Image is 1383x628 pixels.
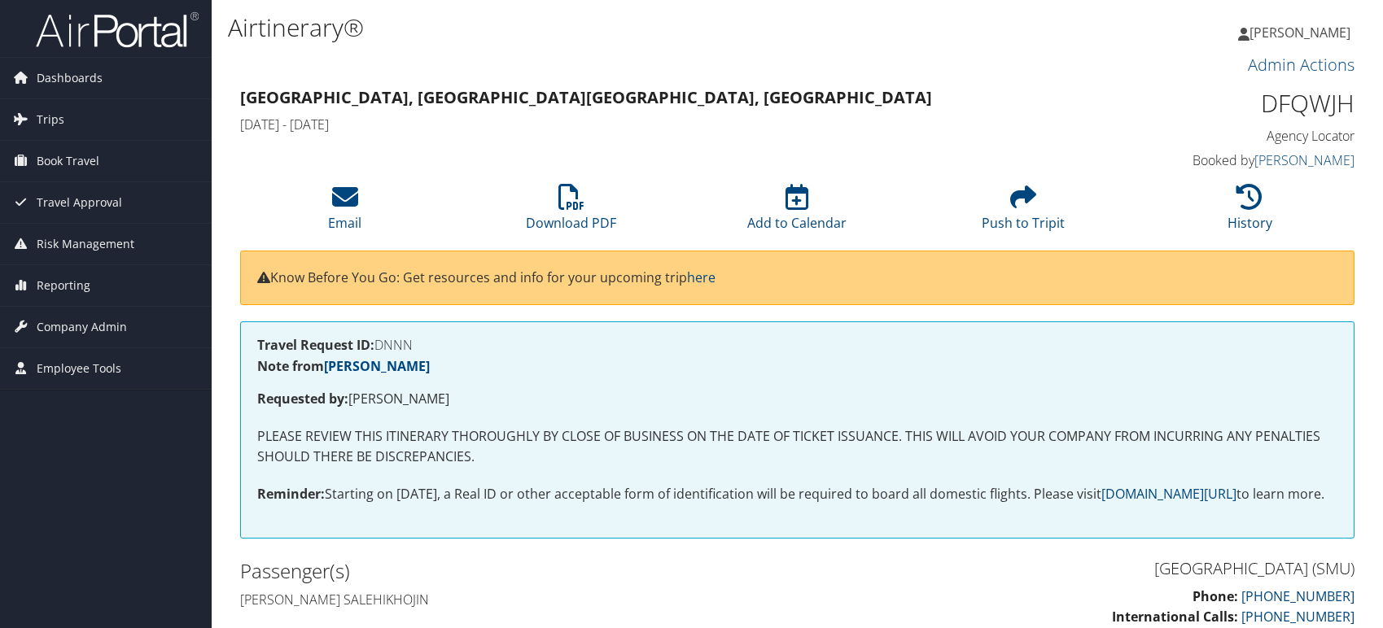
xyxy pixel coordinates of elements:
[37,58,103,98] span: Dashboards
[982,193,1065,232] a: Push to Tripit
[810,557,1355,580] h3: [GEOGRAPHIC_DATA] (SMU)
[526,193,616,232] a: Download PDF
[257,485,325,503] strong: Reminder:
[37,141,99,181] span: Book Travel
[37,307,127,347] span: Company Admin
[257,389,1337,410] p: [PERSON_NAME]
[1094,127,1355,145] h4: Agency Locator
[37,99,64,140] span: Trips
[257,268,1337,289] p: Know Before You Go: Get resources and info for your upcoming trip
[324,357,430,375] a: [PERSON_NAME]
[37,265,90,306] span: Reporting
[1248,54,1355,76] a: Admin Actions
[1193,587,1238,605] strong: Phone:
[1254,151,1355,169] a: [PERSON_NAME]
[1238,8,1367,57] a: [PERSON_NAME]
[328,193,361,232] a: Email
[257,426,1337,468] p: PLEASE REVIEW THIS ITINERARY THOROUGHLY BY CLOSE OF BUSINESS ON THE DATE OF TICKET ISSUANCE. THIS...
[1112,608,1238,626] strong: International Calls:
[37,182,122,223] span: Travel Approval
[37,224,134,264] span: Risk Management
[257,357,430,375] strong: Note from
[257,338,1337,351] h4: DNNN
[240,116,1070,133] h4: [DATE] - [DATE]
[1241,587,1355,605] a: [PHONE_NUMBER]
[747,193,847,232] a: Add to Calendar
[687,268,716,286] a: here
[36,11,199,49] img: airportal-logo.png
[228,11,987,45] h1: Airtinerary®
[37,348,121,389] span: Employee Tools
[1094,151,1355,169] h4: Booked by
[257,336,374,354] strong: Travel Request ID:
[240,557,786,585] h2: Passenger(s)
[240,86,932,108] strong: [GEOGRAPHIC_DATA], [GEOGRAPHIC_DATA] [GEOGRAPHIC_DATA], [GEOGRAPHIC_DATA]
[257,484,1337,505] p: Starting on [DATE], a Real ID or other acceptable form of identification will be required to boar...
[1228,193,1272,232] a: History
[240,591,786,608] h4: [PERSON_NAME] Salehikhojin
[257,390,348,408] strong: Requested by:
[1241,608,1355,626] a: [PHONE_NUMBER]
[1101,485,1236,503] a: [DOMAIN_NAME][URL]
[1094,86,1355,120] h1: DFQWJH
[1250,24,1350,41] span: [PERSON_NAME]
